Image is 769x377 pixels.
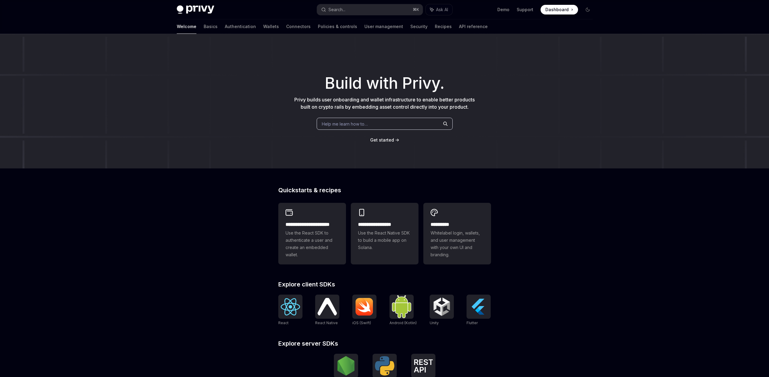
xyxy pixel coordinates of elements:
[315,321,338,325] span: React Native
[410,19,428,34] a: Security
[336,356,356,375] img: NodeJS
[436,7,448,13] span: Ask AI
[322,121,368,127] span: Help me learn how to…
[351,203,418,264] a: **** **** **** ***Use the React Native SDK to build a mobile app on Solana.
[278,340,338,347] span: Explore server SDKs
[318,19,357,34] a: Policies & controls
[364,19,403,34] a: User management
[583,5,593,14] button: Toggle dark mode
[263,19,279,34] a: Wallets
[375,356,394,375] img: Python
[431,229,484,258] span: Whitelabel login, wallets, and user management with your own UI and branding.
[497,7,509,13] a: Demo
[467,295,491,326] a: FlutterFlutter
[541,5,578,14] a: Dashboard
[469,297,488,316] img: Flutter
[459,19,488,34] a: API reference
[432,297,451,316] img: Unity
[177,19,196,34] a: Welcome
[370,137,394,142] span: Get started
[278,321,289,325] span: React
[389,321,417,325] span: Android (Kotlin)
[517,7,533,13] a: Support
[177,5,214,14] img: dark logo
[286,19,311,34] a: Connectors
[278,187,341,193] span: Quickstarts & recipes
[414,359,433,372] img: REST API
[281,298,300,315] img: React
[225,19,256,34] a: Authentication
[426,4,452,15] button: Ask AI
[328,6,345,13] div: Search...
[430,321,439,325] span: Unity
[317,4,423,15] button: Search...⌘K
[278,281,335,287] span: Explore client SDKs
[294,97,475,110] span: Privy builds user onboarding and wallet infrastructure to enable better products built on crypto ...
[370,137,394,143] a: Get started
[352,321,371,325] span: iOS (Swift)
[358,229,411,251] span: Use the React Native SDK to build a mobile app on Solana.
[389,295,417,326] a: Android (Kotlin)Android (Kotlin)
[286,229,339,258] span: Use the React SDK to authenticate a user and create an embedded wallet.
[423,203,491,264] a: **** *****Whitelabel login, wallets, and user management with your own UI and branding.
[413,7,419,12] span: ⌘ K
[355,298,374,316] img: iOS (Swift)
[392,295,411,318] img: Android (Kotlin)
[467,321,478,325] span: Flutter
[315,295,339,326] a: React NativeReact Native
[352,295,376,326] a: iOS (Swift)iOS (Swift)
[430,295,454,326] a: UnityUnity
[545,7,569,13] span: Dashboard
[325,78,444,89] span: Build with Privy.
[318,298,337,315] img: React Native
[435,19,452,34] a: Recipes
[278,295,302,326] a: ReactReact
[204,19,218,34] a: Basics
